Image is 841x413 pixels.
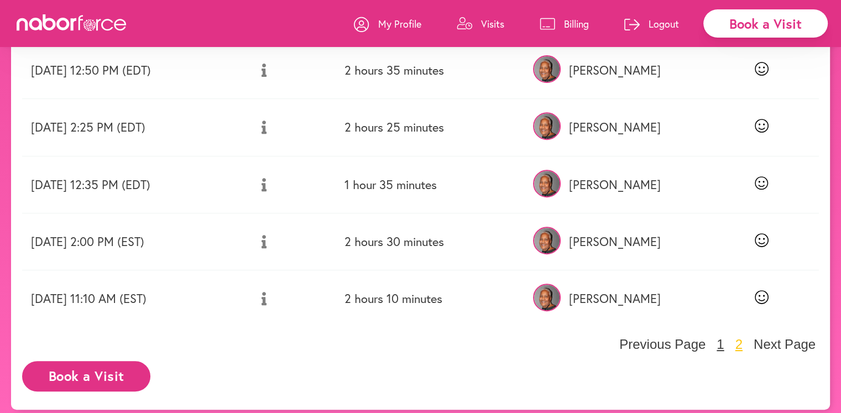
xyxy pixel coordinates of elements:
[22,213,244,270] td: [DATE] 2:00 PM (EST)
[457,7,504,40] a: Visits
[378,17,421,30] p: My Profile
[533,112,561,140] img: QEbTIeT3QwmlleJStIGl
[533,227,561,254] img: QEbTIeT3QwmlleJStIGl
[22,361,150,391] button: Book a Visit
[616,336,709,353] button: Previous Page
[336,99,525,156] td: 2 hours 25 minutes
[336,213,525,270] td: 2 hours 30 minutes
[535,120,696,134] p: [PERSON_NAME]
[481,17,504,30] p: Visits
[564,17,589,30] p: Billing
[533,55,561,83] img: QEbTIeT3QwmlleJStIGl
[732,336,746,353] button: 2
[336,156,525,213] td: 1 hour 35 minutes
[649,17,679,30] p: Logout
[22,41,244,98] td: [DATE] 12:50 PM (EDT)
[535,177,696,192] p: [PERSON_NAME]
[713,336,727,353] button: 1
[624,7,679,40] a: Logout
[535,291,696,306] p: [PERSON_NAME]
[533,284,561,311] img: QEbTIeT3QwmlleJStIGl
[540,7,589,40] a: Billing
[354,7,421,40] a: My Profile
[703,9,828,38] div: Book a Visit
[336,270,525,327] td: 2 hours 10 minutes
[750,336,819,353] button: Next Page
[22,270,244,327] td: [DATE] 11:10 AM (EST)
[535,63,696,77] p: [PERSON_NAME]
[22,99,244,156] td: [DATE] 2:25 PM (EDT)
[336,41,525,98] td: 2 hours 35 minutes
[22,156,244,213] td: [DATE] 12:35 PM (EDT)
[22,369,150,380] a: Book a Visit
[535,234,696,249] p: [PERSON_NAME]
[533,170,561,197] img: QEbTIeT3QwmlleJStIGl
